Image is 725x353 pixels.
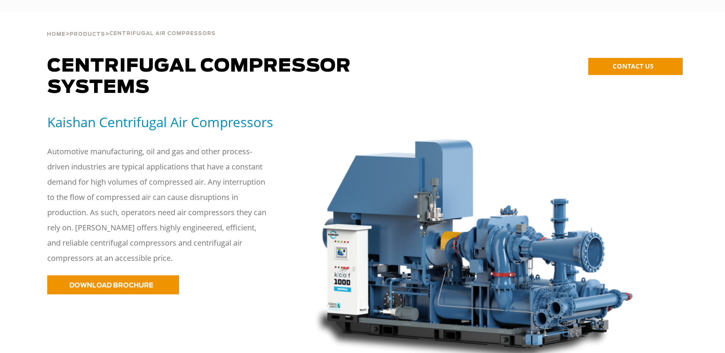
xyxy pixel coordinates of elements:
a: Products [70,30,105,37]
a: CONTACT US [588,58,683,75]
span: Centrifugal Air Compressors [109,31,216,36]
span: Products [70,32,105,37]
span: CONTACT US [613,62,653,70]
h5: Kaishan Centrifugal Air Compressors [47,113,294,131]
a: Home [47,30,66,37]
span: DOWNLOAD BROCHURE [69,282,153,289]
p: Automotive manufacturing, oil and gas and other process-driven industries are typical application... [47,144,268,266]
span: Home [47,32,66,37]
div: > > [47,11,216,40]
a: DOWNLOAD BROCHURE [47,275,179,294]
span: Centrifugal Compressor Systems [47,57,351,97]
